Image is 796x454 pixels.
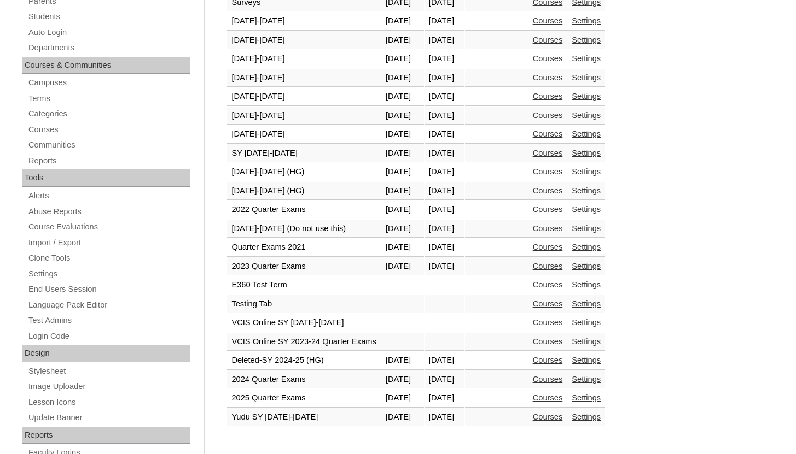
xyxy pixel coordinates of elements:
td: [DATE] [425,182,464,201]
a: Settings [572,337,601,346]
a: Courses [533,186,563,195]
a: Courses [533,92,563,101]
a: Import / Export [27,236,190,250]
a: Settings [572,205,601,214]
div: Tools [22,169,190,187]
td: [DATE] [381,257,424,276]
div: Courses & Communities [22,57,190,74]
td: [DATE] [425,125,464,144]
a: Courses [533,224,563,233]
a: Courses [27,123,190,137]
a: Settings [572,356,601,364]
td: [DATE]-[DATE] (HG) [227,163,381,181]
td: [DATE] [425,257,464,276]
td: VCIS Online SY [DATE]-[DATE] [227,314,381,332]
a: Settings [572,149,601,157]
td: [DATE] [381,125,424,144]
td: [DATE] [425,12,464,31]
a: Courses [533,243,563,251]
a: Settings [572,375,601,384]
a: Language Pack Editor [27,298,190,312]
a: Settings [572,412,601,421]
a: Lesson Icons [27,396,190,409]
td: [DATE]-[DATE] [227,50,381,68]
a: Courses [533,375,563,384]
a: Courses [533,205,563,214]
a: Settings [572,129,601,138]
td: Yudu SY [DATE]-[DATE] [227,408,381,427]
td: [DATE]-[DATE] [227,125,381,144]
td: [DATE] [381,220,424,238]
td: [DATE] [425,163,464,181]
a: Courses [533,393,563,402]
td: Quarter Exams 2021 [227,238,381,257]
td: [DATE] [381,12,424,31]
a: Test Admins [27,314,190,327]
a: Courses [533,299,563,308]
td: Deleted-SY 2024-25 (HG) [227,351,381,370]
a: Update Banner [27,411,190,424]
div: Reports [22,427,190,444]
td: [DATE]-[DATE] (Do not use this) [227,220,381,238]
a: Courses [533,262,563,270]
a: Courses [533,412,563,421]
a: Settings [572,224,601,233]
td: [DATE]-[DATE] [227,87,381,106]
td: [DATE] [381,389,424,408]
td: [DATE] [381,31,424,50]
a: Courses [533,16,563,25]
a: Categories [27,107,190,121]
a: Departments [27,41,190,55]
a: Alerts [27,189,190,203]
a: Campuses [27,76,190,90]
a: Settings [572,111,601,120]
a: Courses [533,337,563,346]
a: Image Uploader [27,380,190,393]
a: Courses [533,318,563,327]
a: Stylesheet [27,364,190,378]
a: Settings [572,36,601,44]
a: Courses [533,54,563,63]
td: [DATE]-[DATE] [227,107,381,125]
a: Clone Tools [27,251,190,265]
a: Reports [27,154,190,168]
a: Settings [572,186,601,195]
a: Settings [572,92,601,101]
td: [DATE] [381,238,424,257]
a: Courses [533,111,563,120]
a: Settings [572,262,601,270]
td: 2025 Quarter Exams [227,389,381,408]
a: Settings [572,73,601,82]
a: Login Code [27,329,190,343]
td: VCIS Online SY 2023-24 Quarter Exams [227,333,381,351]
td: [DATE] [425,389,464,408]
td: [DATE] [425,144,464,163]
td: [DATE] [425,87,464,106]
a: Courses [533,129,563,138]
a: Settings [27,267,190,281]
a: Settings [572,299,601,308]
a: End Users Session [27,282,190,296]
td: [DATE] [425,69,464,87]
td: [DATE] [381,50,424,68]
td: [DATE] [425,238,464,257]
td: 2022 Quarter Exams [227,201,381,219]
td: [DATE] [425,220,464,238]
td: [DATE] [425,201,464,219]
a: Settings [572,167,601,176]
td: [DATE] [425,50,464,68]
a: Courses [533,149,563,157]
a: Course Evaluations [27,220,190,234]
td: [DATE] [425,408,464,427]
div: Design [22,345,190,362]
td: [DATE] [381,408,424,427]
a: Auto Login [27,26,190,39]
td: [DATE]-[DATE] [227,31,381,50]
a: Courses [533,36,563,44]
a: Settings [572,243,601,251]
td: [DATE] [381,182,424,201]
td: [DATE] [381,144,424,163]
a: Settings [572,280,601,289]
td: [DATE] [381,351,424,370]
td: [DATE] [381,69,424,87]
